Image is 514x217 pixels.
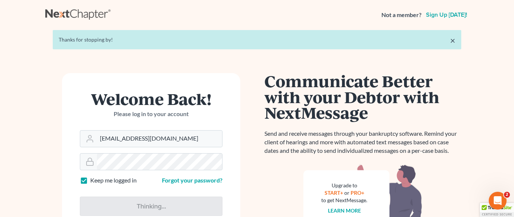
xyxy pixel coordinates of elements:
a: Forgot your password? [162,177,222,184]
input: Thinking... [80,197,222,216]
div: Thanks for stopping by! [59,36,455,43]
a: Learn more [328,207,361,214]
input: Email Address [97,131,222,147]
h1: Welcome Back! [80,91,222,107]
span: 2 [504,192,510,198]
a: PRO+ [351,190,364,196]
a: × [450,36,455,45]
a: Sign up [DATE]! [424,12,469,18]
div: to get NextMessage. [321,197,367,204]
p: Send and receive messages through your bankruptcy software. Remind your client of hearings and mo... [264,129,461,155]
a: START+ [325,190,343,196]
p: Please log in to your account [80,110,222,118]
div: TrustedSite Certified [480,203,514,217]
span: or [344,190,349,196]
iframe: Intercom live chat [489,192,507,210]
h1: Communicate Better with your Debtor with NextMessage [264,73,461,121]
strong: Not a member? [381,11,422,19]
label: Keep me logged in [90,176,137,185]
div: Upgrade to [321,182,367,189]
